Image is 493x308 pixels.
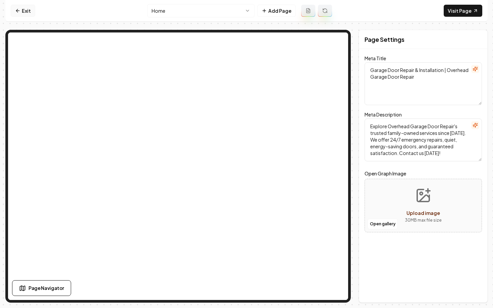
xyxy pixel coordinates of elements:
button: Regenerate page [318,5,332,17]
button: Page Navigator [12,280,71,296]
h2: Page Settings [365,35,404,44]
span: Upload image [406,210,440,216]
button: Add Page [257,5,296,17]
label: Meta Title [365,55,386,61]
label: Open Graph Image [365,169,482,177]
span: Page Navigator [29,285,64,292]
button: Open gallery [368,219,398,229]
a: Exit [11,5,35,17]
button: Add admin page prompt [301,5,315,17]
label: Meta Description [365,111,402,118]
button: Upload image [399,182,447,229]
p: 30 MB max file size [405,217,442,224]
a: Visit Page [444,5,482,17]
